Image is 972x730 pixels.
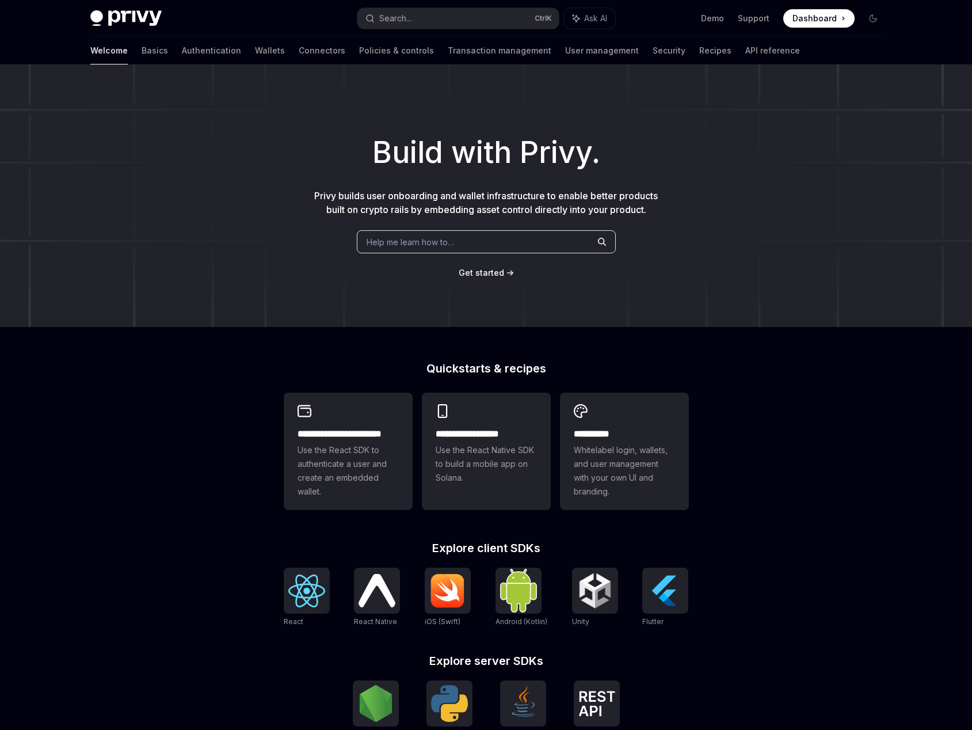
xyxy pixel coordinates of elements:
img: Python [431,685,468,722]
span: Whitelabel login, wallets, and user management with your own UI and branding. [574,443,675,499]
h2: Quickstarts & recipes [284,363,689,374]
img: NodeJS [357,685,394,722]
img: Unity [577,572,613,609]
a: **** *****Whitelabel login, wallets, and user management with your own UI and branding. [560,393,689,510]
span: Use the React Native SDK to build a mobile app on Solana. [436,443,537,485]
a: Basics [142,37,168,64]
h2: Explore client SDKs [284,542,689,554]
a: Welcome [90,37,128,64]
a: Connectors [299,37,345,64]
span: Help me learn how to… [367,236,454,248]
span: Get started [459,268,504,277]
span: Android (Kotlin) [495,617,547,626]
span: iOS (Swift) [425,617,460,626]
img: Flutter [647,572,684,609]
h2: Explore server SDKs [284,655,689,667]
a: Android (Kotlin)Android (Kotlin) [495,568,547,628]
span: Flutter [642,617,664,626]
h1: Build with Privy. [18,130,954,175]
a: iOS (Swift)iOS (Swift) [425,568,471,628]
span: Dashboard [792,13,837,24]
img: React Native [359,574,395,607]
span: Ask AI [584,13,607,24]
a: React NativeReact Native [354,568,400,628]
a: FlutterFlutter [642,568,688,628]
a: Wallets [255,37,285,64]
img: Android (Kotlin) [500,569,537,612]
a: Recipes [699,37,731,64]
span: Unity [572,617,589,626]
a: Support [738,13,769,24]
button: Toggle dark mode [864,9,882,28]
a: Transaction management [448,37,551,64]
button: Ask AI [565,8,615,29]
img: REST API [578,691,615,716]
a: API reference [745,37,800,64]
span: React [284,617,303,626]
a: Policies & controls [359,37,434,64]
span: Ctrl K [535,14,552,23]
a: User management [565,37,639,64]
img: dark logo [90,10,162,26]
a: Demo [701,13,724,24]
span: React Native [354,617,397,626]
a: **** **** **** ***Use the React Native SDK to build a mobile app on Solana. [422,393,551,510]
button: Search...CtrlK [357,8,559,29]
a: Security [653,37,685,64]
a: Get started [459,267,504,279]
span: Use the React SDK to authenticate a user and create an embedded wallet. [298,443,399,499]
a: Authentication [182,37,241,64]
img: React [288,575,325,607]
a: UnityUnity [572,568,618,628]
a: ReactReact [284,568,330,628]
a: Dashboard [783,9,855,28]
img: iOS (Swift) [429,573,466,608]
div: Search... [379,12,411,25]
img: Java [505,685,542,722]
span: Privy builds user onboarding and wallet infrastructure to enable better products built on crypto ... [314,190,658,215]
